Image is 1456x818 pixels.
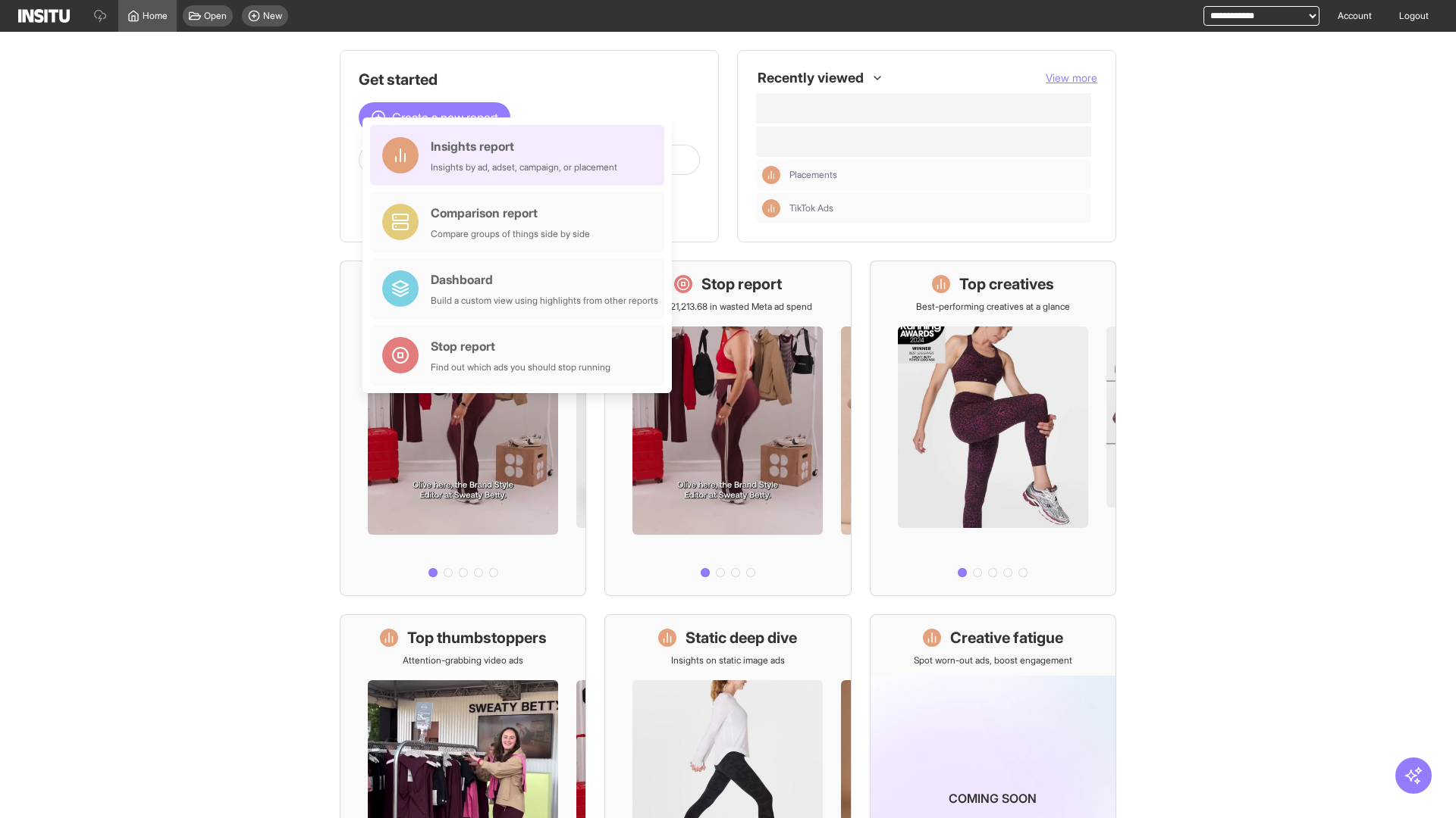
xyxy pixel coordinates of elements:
span: Placements [789,169,837,181]
span: Home [143,10,168,22]
h1: Stop report [701,273,782,295]
p: Best-performing creatives at a glance [916,301,1070,313]
a: What's live nowSee all active ads instantly [340,261,586,596]
p: Attention-grabbing video ads [403,654,523,667]
div: Stop report [431,337,610,355]
div: Insights report [431,137,617,155]
button: View more [1046,70,1097,86]
h1: Static deep dive [686,627,797,648]
p: Save £21,213.68 in wasted Meta ad spend [643,301,812,313]
div: Find out which ads you should stop running [431,361,610,373]
span: TikTok Ads [789,202,1085,214]
h1: Get started [359,69,700,90]
span: New [263,10,282,22]
a: Top creativesBest-performing creatives at a glance [870,261,1116,596]
div: Dashboard [431,270,658,289]
h1: Top creatives [959,273,1054,295]
h1: Top thumbstoppers [407,627,547,648]
button: Create a new report [359,102,510,133]
div: Insights [762,199,780,217]
p: Insights on static image ads [671,654,785,667]
div: Build a custom view using highlights from other reports [431,295,658,307]
span: TikTok Ads [789,202,833,214]
span: View more [1046,71,1097,84]
div: Compare groups of things side by side [431,228,590,240]
span: Placements [789,169,1085,181]
span: Open [204,10,227,22]
div: Insights by ad, adset, campaign, or placement [431,161,617,173]
a: Stop reportSave £21,213.68 in wasted Meta ad spend [604,261,851,596]
img: Logo [18,9,70,23]
div: Insights [762,166,780,184]
div: Comparison report [431,204,590,222]
span: Create a new report [392,108,498,126]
